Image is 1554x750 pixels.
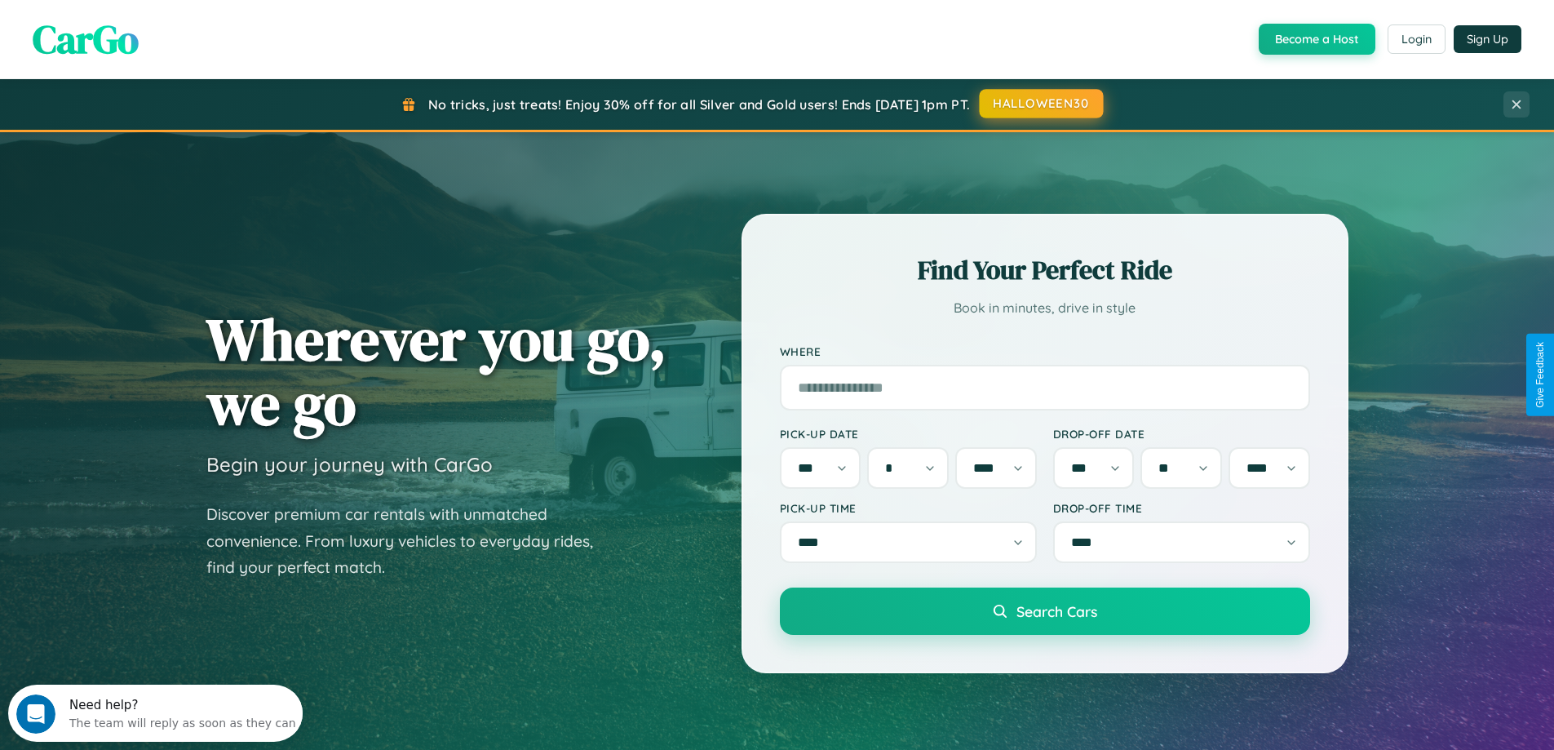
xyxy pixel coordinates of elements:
[61,14,288,27] div: Need help?
[780,501,1037,515] label: Pick-up Time
[780,344,1310,358] label: Where
[1534,342,1546,408] div: Give Feedback
[980,89,1104,118] button: HALLOWEEN30
[8,685,303,742] iframe: Intercom live chat discovery launcher
[1053,501,1310,515] label: Drop-off Time
[7,7,303,51] div: Open Intercom Messenger
[206,307,666,436] h1: Wherever you go, we go
[61,27,288,44] div: The team will reply as soon as they can
[780,296,1310,320] p: Book in minutes, drive in style
[1388,24,1446,54] button: Login
[1016,602,1097,620] span: Search Cars
[780,252,1310,288] h2: Find Your Perfect Ride
[1053,427,1310,441] label: Drop-off Date
[206,452,493,477] h3: Begin your journey with CarGo
[780,588,1310,635] button: Search Cars
[428,96,970,113] span: No tricks, just treats! Enjoy 30% off for all Silver and Gold users! Ends [DATE] 1pm PT.
[33,12,139,66] span: CarGo
[16,695,55,734] iframe: Intercom live chat
[206,501,614,581] p: Discover premium car rentals with unmatched convenience. From luxury vehicles to everyday rides, ...
[1259,24,1375,55] button: Become a Host
[780,427,1037,441] label: Pick-up Date
[1454,25,1521,53] button: Sign Up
